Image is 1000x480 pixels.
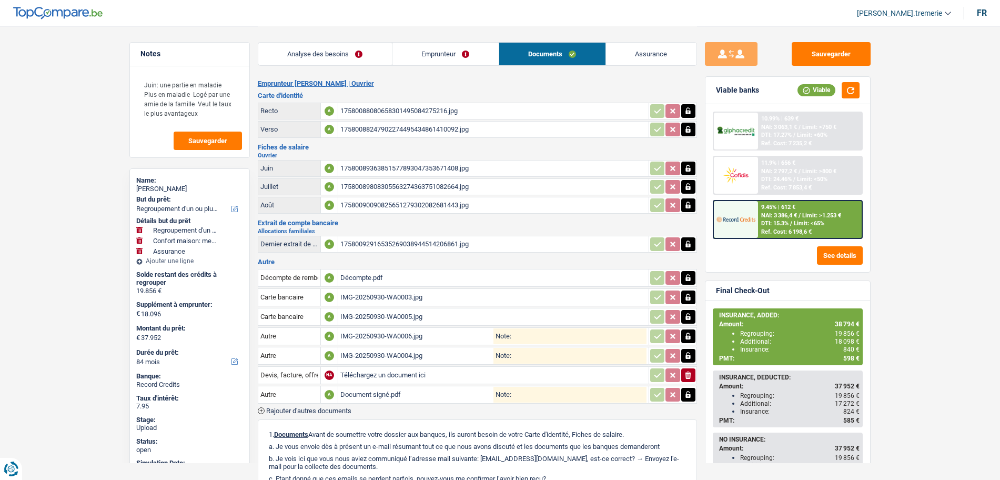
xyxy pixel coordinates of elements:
[136,287,243,295] div: 19.856 €
[188,137,227,144] span: Sauvegarder
[260,107,318,115] div: Recto
[835,445,860,452] span: 37 952 €
[719,312,860,319] div: INSURANCE, ADDED:
[799,168,801,175] span: /
[325,125,334,134] div: A
[493,391,511,398] label: Note:
[761,124,797,131] span: NAI: 3 063,1 €
[136,381,243,389] div: Record Credits
[340,348,493,364] div: IMG-20250930-WA0004.jpg
[340,270,647,286] div: Décompte.pdf
[719,436,860,443] div: NO INSURANCE:
[793,132,795,138] span: /
[719,374,860,381] div: INSURANCE, DEDUCTED:
[136,348,241,357] label: Durée du prêt:
[136,217,243,225] div: Détails but du prêt
[325,351,334,361] div: A
[802,168,836,175] span: Limit: >800 €
[340,387,493,403] div: Document signé.pdf
[817,246,863,265] button: See details
[797,132,827,138] span: Limit: <60%
[761,204,795,211] div: 9.45% | 612 €
[761,228,812,235] div: Ref. Cost: 6 198,6 €
[260,183,318,191] div: Juillet
[761,212,797,219] span: NAI: 3 386,4 €
[843,417,860,424] span: 585 €
[835,400,860,407] span: 17 272 €
[761,176,792,183] span: DTI: 24.46%
[325,312,334,322] div: A
[136,394,243,403] div: Taux d'intérêt:
[136,424,243,432] div: Upload
[258,407,351,414] button: Rajouter d'autres documents
[719,321,860,328] div: Amount:
[260,164,318,172] div: Juin
[340,309,647,325] div: IMG-20250930-WA0005.jpg
[258,228,697,234] h2: Allocations familiales
[136,372,243,381] div: Banque:
[797,84,835,96] div: Viable
[325,164,334,173] div: A
[761,140,812,147] div: Ref. Cost: 7 235,2 €
[740,330,860,337] div: Regrouping:
[340,197,647,213] div: 17580090090825651279302082681443.jpg
[740,408,860,415] div: Insurance:
[325,182,334,192] div: A
[340,328,493,344] div: IMG-20250930-WA0006.jpg
[258,153,697,158] h2: Ouvrier
[835,383,860,390] span: 37 952 €
[136,402,243,411] div: 7.95
[136,301,241,309] label: Supplément à emprunter:
[793,176,795,183] span: /
[835,392,860,399] span: 19 856 €
[325,273,334,283] div: A
[136,195,241,204] label: But du prêt:
[493,352,511,359] label: Note:
[325,390,334,399] div: A
[136,437,243,446] div: Status:
[340,122,647,137] div: 17580088247902274495434861410092.jpg
[797,176,827,183] span: Limit: <50%
[499,43,605,65] a: Documents
[269,443,686,451] p: a. Je vous envoie dès à présent un e-mail résumant tout ce que nous avons discuté et les doc...
[794,220,824,227] span: Limit: <65%
[258,43,392,65] a: Analyse des besoins
[325,293,334,302] div: A
[325,332,334,341] div: A
[136,257,243,265] div: Ajouter une ligne
[761,184,812,191] div: Ref. Cost: 7 853,4 €
[260,201,318,209] div: Août
[340,179,647,195] div: 17580089808305563274363751082664.jpg
[740,400,860,407] div: Additional:
[761,159,795,166] div: 11.9% | 656 €
[136,416,243,424] div: Stage:
[843,355,860,362] span: 598 €
[835,462,860,469] span: 18 096 €
[761,115,799,122] div: 10.99% | 639 €
[136,176,243,185] div: Name:
[790,220,792,227] span: /
[802,124,836,131] span: Limit: >750 €
[274,431,308,438] span: Documents
[716,86,759,95] div: Viable banks
[340,161,647,176] div: 17580089363851577893047353671408.jpg
[174,132,242,150] button: Sauvegarder
[761,132,792,138] span: DTI: 17.27%
[799,212,801,219] span: /
[258,144,697,151] h3: Fiches de salaire
[835,338,860,345] span: 18 098 €
[835,330,860,337] span: 19 856 €
[340,236,647,252] div: 17580092916535269038944514206861.jpg
[269,431,686,438] p: 1. Avant de soumettre votre dossier aux banques, ils auront besoin de votre Carte d'identité, Fic...
[719,355,860,362] div: PMT:
[716,209,755,229] img: Record Credits
[258,92,697,99] h3: Carte d'identité
[260,240,318,248] div: Dernier extrait de compte pour vos allocations familiales
[857,9,942,18] span: [PERSON_NAME].tremerie
[136,185,243,193] div: [PERSON_NAME]
[792,42,871,66] button: Sauvegarder
[843,408,860,415] span: 824 €
[392,43,499,65] a: Emprunteur
[719,445,860,452] div: Amount:
[136,446,243,454] div: open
